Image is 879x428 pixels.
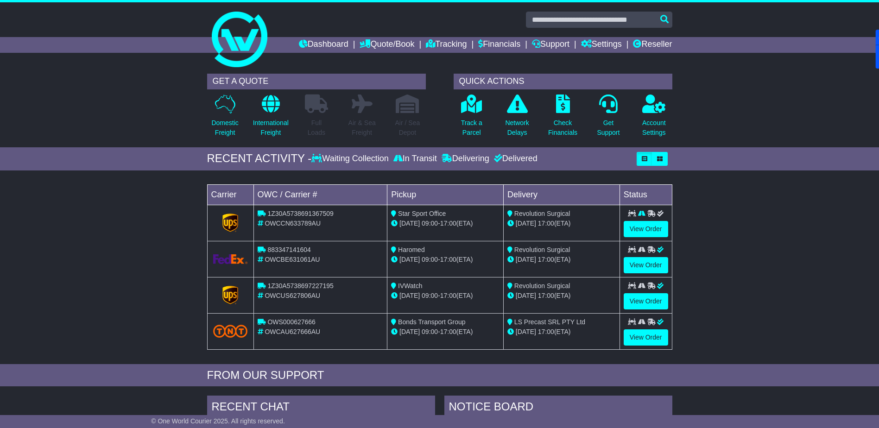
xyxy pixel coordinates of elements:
[305,118,328,138] p: Full Loads
[426,37,467,53] a: Tracking
[391,219,500,228] div: - (ETA)
[642,94,666,143] a: AccountSettings
[532,37,569,53] a: Support
[507,327,616,337] div: (ETA)
[516,292,536,299] span: [DATE]
[538,292,554,299] span: 17:00
[213,325,248,337] img: TNT_Domestic.png
[253,94,289,143] a: InternationalFreight
[398,318,466,326] span: Bonds Transport Group
[422,220,438,227] span: 09:00
[398,282,422,290] span: IVWatch
[633,37,672,53] a: Reseller
[461,118,482,138] p: Track a Parcel
[444,396,672,421] div: NOTICE BOARD
[514,318,585,326] span: LS Precast SRL PTY Ltd
[267,282,333,290] span: 1Z30A5738697227195
[207,184,253,205] td: Carrier
[422,328,438,335] span: 09:00
[507,219,616,228] div: (ETA)
[597,118,620,138] p: Get Support
[624,293,668,309] a: View Order
[440,256,456,263] span: 17:00
[548,94,578,143] a: CheckFinancials
[422,292,438,299] span: 09:00
[478,37,520,53] a: Financials
[516,220,536,227] span: [DATE]
[207,369,672,382] div: FROM OUR SUPPORT
[387,184,504,205] td: Pickup
[454,74,672,89] div: QUICK ACTIONS
[624,257,668,273] a: View Order
[507,291,616,301] div: (ETA)
[267,318,316,326] span: OWS000627666
[311,154,391,164] div: Waiting Collection
[299,37,348,53] a: Dashboard
[253,118,289,138] p: International Freight
[213,254,248,264] img: GetCarrierServiceLogo
[581,37,622,53] a: Settings
[348,118,376,138] p: Air & Sea Freight
[624,329,668,346] a: View Order
[398,246,425,253] span: Haromed
[265,220,321,227] span: OWCCN633789AU
[439,154,492,164] div: Delivering
[505,94,529,143] a: NetworkDelays
[360,37,414,53] a: Quote/Book
[538,256,554,263] span: 17:00
[440,328,456,335] span: 17:00
[516,328,536,335] span: [DATE]
[399,328,420,335] span: [DATE]
[505,118,529,138] p: Network Delays
[265,292,320,299] span: OWCUS627806AU
[620,184,672,205] td: Status
[222,286,238,304] img: GetCarrierServiceLogo
[514,210,570,217] span: Revolution Surgical
[548,118,577,138] p: Check Financials
[267,246,310,253] span: 883347141604
[507,255,616,264] div: (ETA)
[395,118,420,138] p: Air / Sea Depot
[399,292,420,299] span: [DATE]
[461,94,483,143] a: Track aParcel
[399,220,420,227] span: [DATE]
[538,328,554,335] span: 17:00
[391,154,439,164] div: In Transit
[222,214,238,232] img: GetCarrierServiceLogo
[440,220,456,227] span: 17:00
[624,221,668,237] a: View Order
[207,74,426,89] div: GET A QUOTE
[207,152,312,165] div: RECENT ACTIVITY -
[391,291,500,301] div: - (ETA)
[642,118,666,138] p: Account Settings
[267,210,333,217] span: 1Z30A5738691367509
[391,327,500,337] div: - (ETA)
[422,256,438,263] span: 09:00
[440,292,456,299] span: 17:00
[492,154,538,164] div: Delivered
[265,256,320,263] span: OWCBE631061AU
[514,246,570,253] span: Revolution Surgical
[265,328,320,335] span: OWCAU627666AU
[399,256,420,263] span: [DATE]
[391,255,500,264] div: - (ETA)
[596,94,620,143] a: GetSupport
[538,220,554,227] span: 17:00
[503,184,620,205] td: Delivery
[514,282,570,290] span: Revolution Surgical
[398,210,446,217] span: Star Sport Office
[211,118,238,138] p: Domestic Freight
[211,94,239,143] a: DomesticFreight
[516,256,536,263] span: [DATE]
[207,396,435,421] div: RECENT CHAT
[151,417,285,425] span: © One World Courier 2025. All rights reserved.
[253,184,387,205] td: OWC / Carrier #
